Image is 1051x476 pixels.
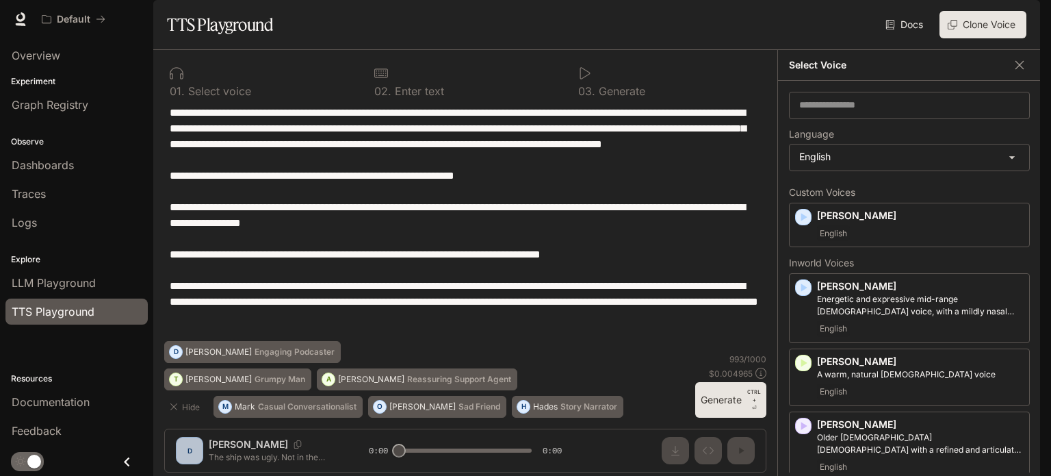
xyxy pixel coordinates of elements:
p: Custom Voices [789,188,1030,197]
p: [PERSON_NAME] [185,375,252,384]
p: Story Narrator [560,403,617,411]
p: Generate [595,86,645,97]
button: Hide [164,396,208,418]
button: A[PERSON_NAME]Reassuring Support Agent [317,368,517,390]
p: ⏎ [747,388,761,412]
span: English [817,384,850,400]
p: Energetic and expressive mid-range male voice, with a mildly nasal quality [817,293,1024,318]
h1: TTS Playground [167,11,273,38]
p: Language [789,129,834,139]
p: CTRL + [747,388,761,404]
p: Older British male with a refined and articulate voice [817,431,1024,456]
p: Enter text [391,86,444,97]
p: [PERSON_NAME] [389,403,456,411]
p: [PERSON_NAME] [817,209,1024,223]
button: D[PERSON_NAME]Engaging Podcaster [164,341,341,363]
button: HHadesStory Narrator [512,396,623,418]
p: Select voice [185,86,251,97]
p: $ 0.004965 [709,368,753,379]
button: Clone Voice [939,11,1026,38]
button: All workspaces [36,5,112,33]
p: Mark [235,403,255,411]
p: [PERSON_NAME] [817,279,1024,293]
button: T[PERSON_NAME]Grumpy Man [164,368,311,390]
a: Docs [883,11,929,38]
p: Reassuring Support Agent [407,375,511,384]
span: English [817,321,850,337]
p: Casual Conversationalist [258,403,356,411]
div: T [170,368,182,390]
p: A warm, natural female voice [817,368,1024,381]
p: 0 1 . [170,86,185,97]
button: MMarkCasual Conversationalist [213,396,363,418]
p: [PERSON_NAME] [817,355,1024,368]
button: O[PERSON_NAME]Sad Friend [368,396,506,418]
div: A [322,368,335,390]
div: English [790,145,1029,171]
p: [PERSON_NAME] [185,348,252,356]
span: English [817,459,850,475]
p: [PERSON_NAME] [817,418,1024,431]
div: O [374,396,386,418]
p: Grumpy Man [255,375,305,384]
div: D [170,341,182,363]
p: Inworld Voices [789,258,1030,268]
button: GenerateCTRL +⏎ [695,382,766,418]
p: Default [57,14,90,25]
p: Engaging Podcaster [255,348,335,356]
div: H [517,396,530,418]
p: 0 2 . [374,86,391,97]
p: 993 / 1000 [729,353,766,365]
p: Sad Friend [458,403,500,411]
span: English [817,225,850,242]
div: M [219,396,231,418]
p: [PERSON_NAME] [338,375,404,384]
p: Hades [533,403,558,411]
p: 0 3 . [578,86,595,97]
